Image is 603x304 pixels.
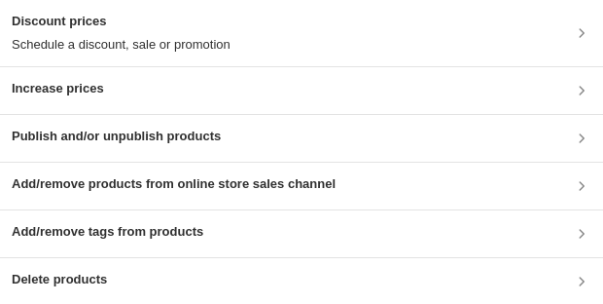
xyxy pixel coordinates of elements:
h3: Discount prices [12,12,231,31]
h3: Increase prices [12,79,104,98]
h3: Add/remove products from online store sales channel [12,174,336,194]
h3: Add/remove tags from products [12,222,203,242]
p: Schedule a discount, sale or promotion [12,35,231,55]
h3: Delete products [12,270,107,289]
h3: Publish and/or unpublish products [12,127,221,146]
